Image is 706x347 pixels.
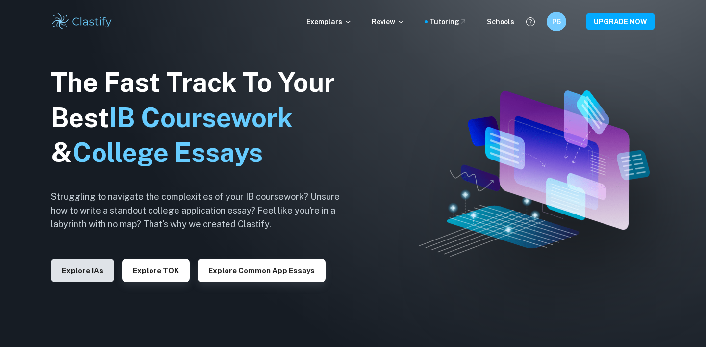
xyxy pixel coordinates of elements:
img: Clastify hero [419,90,649,257]
span: College Essays [72,137,263,168]
button: Explore Common App essays [198,259,326,282]
p: Exemplars [306,16,352,27]
img: Clastify logo [51,12,113,31]
span: IB Coursework [109,102,293,133]
h6: Struggling to navigate the complexities of your IB coursework? Unsure how to write a standout col... [51,190,355,231]
button: Help and Feedback [522,13,539,30]
a: Explore TOK [122,266,190,275]
a: Explore IAs [51,266,114,275]
button: UPGRADE NOW [586,13,655,30]
a: Schools [487,16,514,27]
button: Explore IAs [51,259,114,282]
a: Tutoring [429,16,467,27]
button: P6 [547,12,566,31]
h1: The Fast Track To Your Best & [51,65,355,171]
button: Explore TOK [122,259,190,282]
p: Review [372,16,405,27]
a: Explore Common App essays [198,266,326,275]
h6: P6 [551,16,562,27]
